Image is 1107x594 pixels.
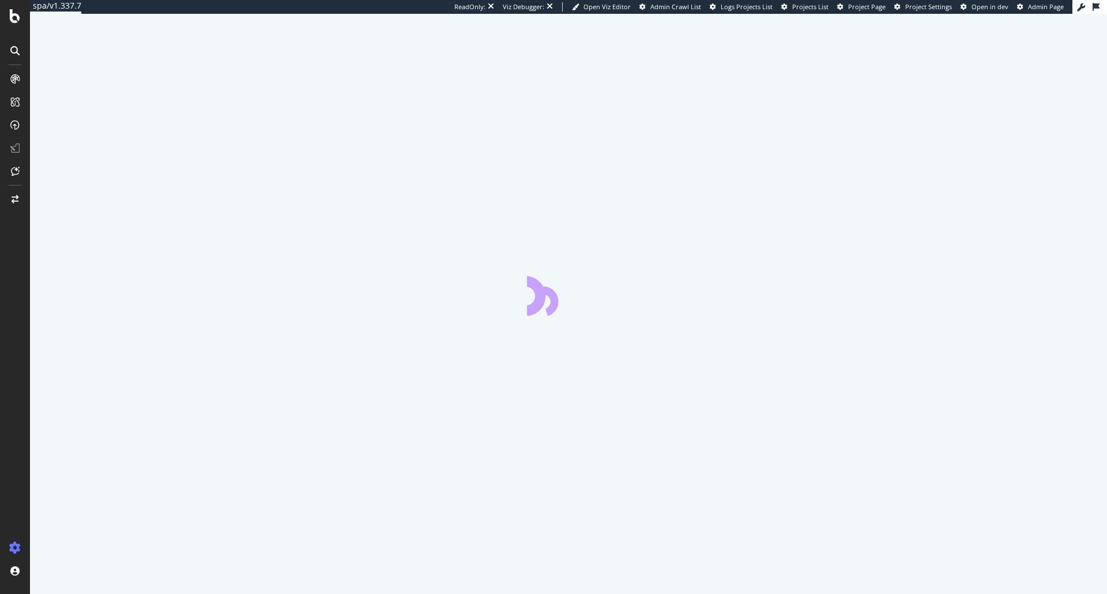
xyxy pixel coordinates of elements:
[454,2,485,12] div: ReadOnly:
[1028,2,1064,11] span: Admin Page
[572,2,631,12] a: Open Viz Editor
[792,2,829,11] span: Projects List
[905,2,952,11] span: Project Settings
[848,2,886,11] span: Project Page
[503,2,544,12] div: Viz Debugger:
[527,274,610,316] div: animation
[961,2,1008,12] a: Open in dev
[894,2,952,12] a: Project Settings
[972,2,1008,11] span: Open in dev
[837,2,886,12] a: Project Page
[710,2,773,12] a: Logs Projects List
[650,2,701,11] span: Admin Crawl List
[583,2,631,11] span: Open Viz Editor
[781,2,829,12] a: Projects List
[721,2,773,11] span: Logs Projects List
[1017,2,1064,12] a: Admin Page
[639,2,701,12] a: Admin Crawl List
